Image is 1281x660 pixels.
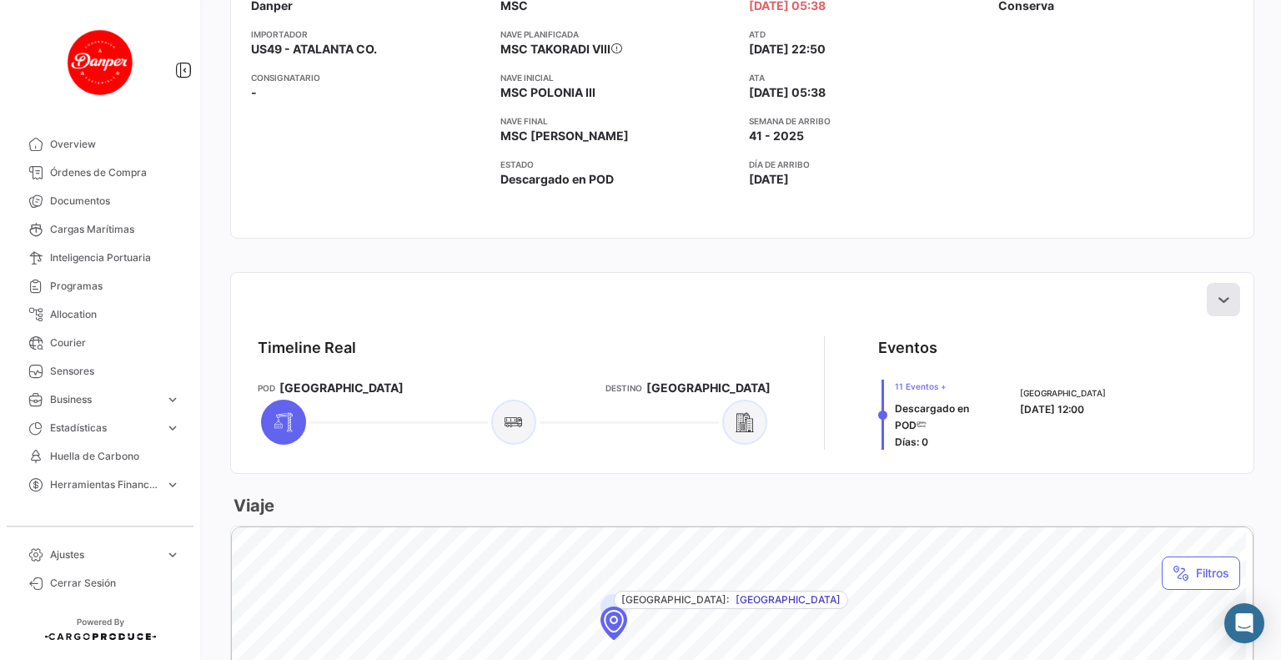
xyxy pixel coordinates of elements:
[605,381,642,395] app-card-info-title: Destino
[50,307,180,322] span: Allocation
[500,158,736,171] app-card-info-title: Estado
[1020,403,1084,416] span: [DATE] 12:00
[646,380,771,396] span: [GEOGRAPHIC_DATA]
[230,494,274,517] h3: Viaje
[13,187,187,215] a: Documentos
[13,130,187,159] a: Overview
[50,165,180,180] span: Órdenes de Compra
[749,158,985,171] app-card-info-title: Día de Arribo
[749,41,826,58] span: [DATE] 22:50
[749,128,804,144] span: 41 - 2025
[13,272,187,300] a: Programas
[749,28,985,41] app-card-info-title: ATD
[50,364,180,379] span: Sensores
[50,250,180,265] span: Inteligencia Portuaria
[50,477,158,492] span: Herramientas Financieras
[165,421,180,436] span: expand_more
[13,300,187,329] a: Allocation
[895,380,1001,393] span: 11 Eventos +
[50,194,180,209] span: Documentos
[251,28,487,41] app-card-info-title: Importador
[1162,557,1240,590] button: Filtros
[279,380,404,396] span: [GEOGRAPHIC_DATA]
[895,436,928,448] span: Días: 0
[500,71,736,84] app-card-info-title: Nave inicial
[50,222,180,237] span: Cargas Marítimas
[50,449,180,464] span: Huella de Carbono
[13,215,187,244] a: Cargas Marítimas
[50,335,180,350] span: Courier
[50,576,180,591] span: Cerrar Sesión
[251,71,487,84] app-card-info-title: Consignatario
[251,84,257,101] span: -
[500,42,610,56] span: MSC TAKORADI VIII
[13,329,187,357] a: Courier
[13,357,187,385] a: Sensores
[165,392,180,407] span: expand_more
[50,421,158,436] span: Estadísticas
[736,592,841,607] span: [GEOGRAPHIC_DATA]
[58,20,142,103] img: danper-logo.png
[500,128,629,144] span: MSC [PERSON_NAME]
[50,137,180,152] span: Overview
[258,336,356,360] div: Timeline Real
[50,392,158,407] span: Business
[1020,386,1106,400] span: [GEOGRAPHIC_DATA]
[749,71,985,84] app-card-info-title: ATA
[895,402,969,431] span: Descargado en POD
[165,547,180,562] span: expand_more
[500,171,614,188] span: Descargado en POD
[258,381,275,395] app-card-info-title: POD
[749,84,826,101] span: [DATE] 05:38
[500,84,595,101] span: MSC POLONIA III
[1224,603,1264,643] div: Abrir Intercom Messenger
[13,159,187,187] a: Órdenes de Compra
[600,607,627,640] div: Map marker
[878,336,937,360] div: Eventos
[749,114,985,128] app-card-info-title: Semana de Arribo
[13,244,187,272] a: Inteligencia Portuaria
[749,171,789,188] span: [DATE]
[165,477,180,492] span: expand_more
[500,114,736,128] app-card-info-title: Nave final
[13,442,187,471] a: Huella de Carbono
[500,28,736,41] app-card-info-title: Nave planificada
[50,279,180,294] span: Programas
[50,547,158,562] span: Ajustes
[251,41,377,58] span: US49 - ATALANTA CO.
